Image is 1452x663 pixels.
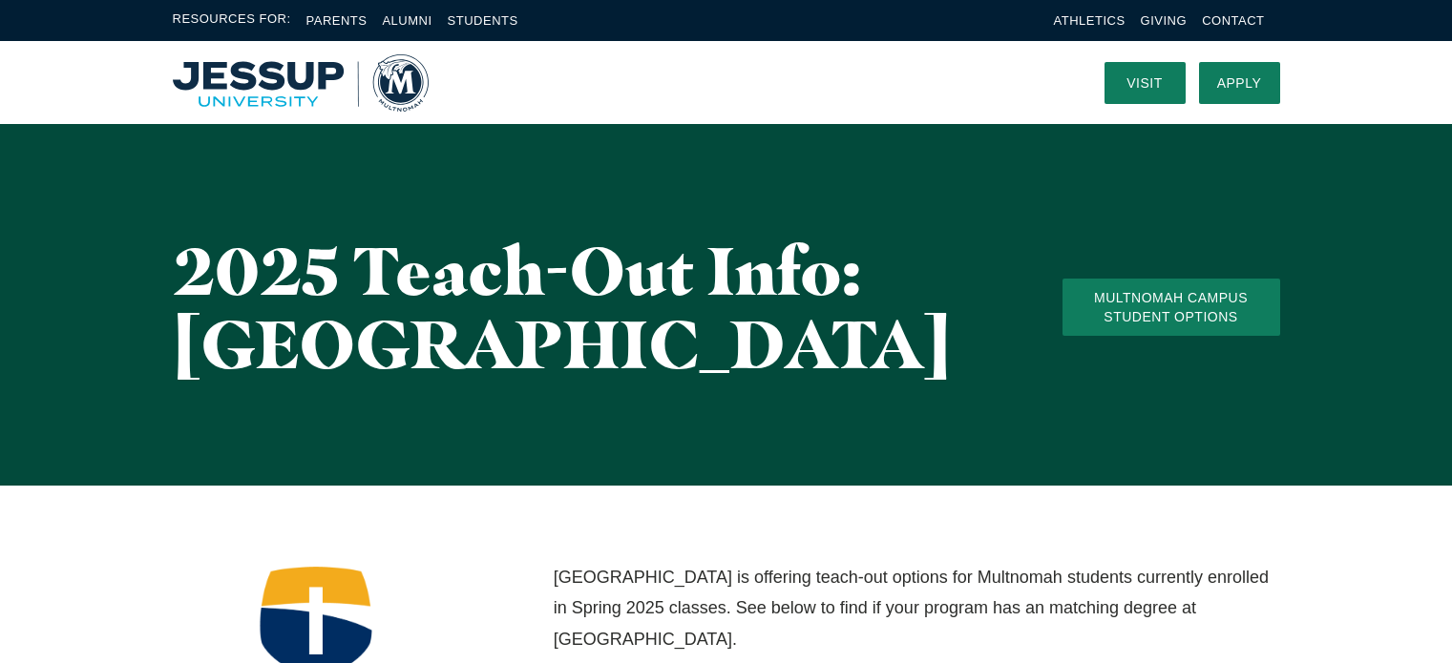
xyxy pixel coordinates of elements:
[554,562,1280,654] p: [GEOGRAPHIC_DATA] is offering teach-out options for Multnomah students currently enrolled in Spri...
[306,13,368,28] a: Parents
[173,54,429,112] a: Home
[1199,62,1280,104] a: Apply
[1141,13,1188,28] a: Giving
[382,13,431,28] a: Alumni
[173,234,986,381] h1: 2025 Teach-Out Info: [GEOGRAPHIC_DATA]
[1105,62,1186,104] a: Visit
[173,54,429,112] img: Multnomah University Logo
[1063,279,1280,336] a: Multnomah Campus Student Options
[1202,13,1264,28] a: Contact
[173,10,291,31] span: Resources For:
[448,13,518,28] a: Students
[1054,13,1126,28] a: Athletics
